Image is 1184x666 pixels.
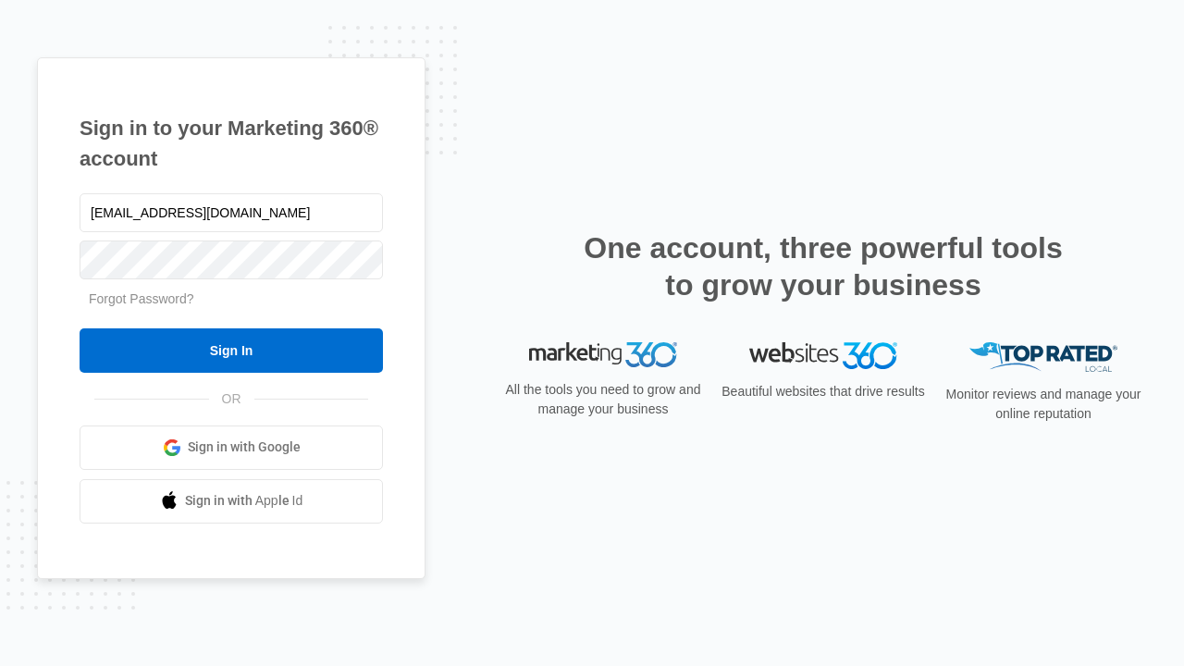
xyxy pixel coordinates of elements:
[185,491,303,511] span: Sign in with Apple Id
[209,389,254,409] span: OR
[80,425,383,470] a: Sign in with Google
[80,328,383,373] input: Sign In
[720,382,927,401] p: Beautiful websites that drive results
[80,193,383,232] input: Email
[969,342,1117,373] img: Top Rated Local
[80,479,383,524] a: Sign in with Apple Id
[749,342,897,369] img: Websites 360
[89,291,194,306] a: Forgot Password?
[499,380,707,419] p: All the tools you need to grow and manage your business
[188,438,301,457] span: Sign in with Google
[578,229,1068,303] h2: One account, three powerful tools to grow your business
[529,342,677,368] img: Marketing 360
[940,385,1147,424] p: Monitor reviews and manage your online reputation
[80,113,383,174] h1: Sign in to your Marketing 360® account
